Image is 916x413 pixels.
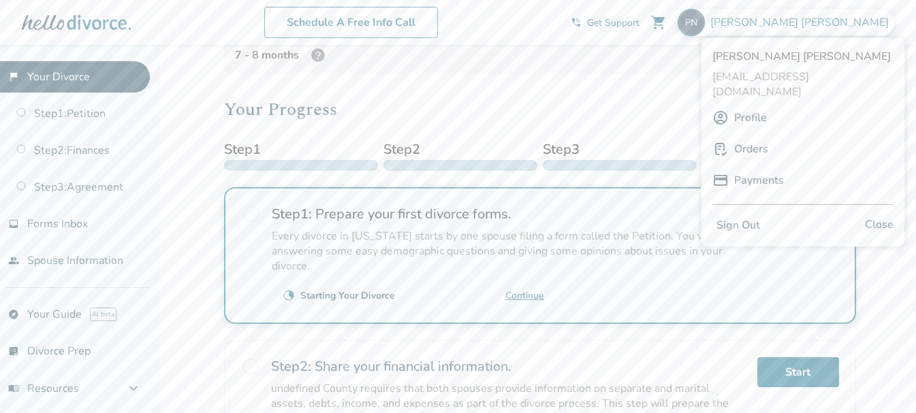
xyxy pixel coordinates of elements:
[8,381,79,396] span: Resources
[271,357,311,376] strong: Step 2 :
[241,357,260,376] span: radio_button_unchecked
[712,49,894,64] span: [PERSON_NAME] [PERSON_NAME]
[543,139,697,160] span: Step 3
[300,289,395,302] div: Starting Your Divorce
[678,9,705,36] img: ptnieberding@gmail.com
[224,139,378,160] span: Step 1
[8,309,19,320] span: explore
[272,205,746,223] h2: Prepare your first divorce forms.
[8,218,19,229] span: inbox
[242,205,261,224] span: radio_button_unchecked
[865,216,894,235] span: Close
[272,229,746,274] p: Every divorce in [US_STATE] starts by one spouse filing a form called the Petition. You will be a...
[757,357,839,387] a: Start
[90,308,116,321] span: AI beta
[710,15,894,30] span: [PERSON_NAME] [PERSON_NAME]
[734,105,767,131] a: Profile
[712,110,729,126] img: A
[712,69,894,99] span: [EMAIL_ADDRESS][DOMAIN_NAME]
[712,172,729,188] img: P
[650,14,667,31] span: shopping_cart
[8,383,19,394] span: menu_book
[571,17,582,28] span: phone_in_talk
[271,357,746,376] h2: Share your financial information.
[8,346,19,357] span: list_alt_check
[848,348,916,413] iframe: Chat Widget
[587,16,639,29] span: Get Support
[712,216,764,235] button: Sign Out
[712,141,729,157] img: P
[734,136,768,162] a: Orders
[125,380,142,397] span: expand_more
[272,205,312,223] strong: Step 1 :
[8,71,19,82] span: flag_2
[235,47,345,63] div: 7 - 8 months
[383,139,537,160] span: Step 2
[283,289,295,301] span: clock_loader_40
[571,16,639,29] a: phone_in_talkGet Support
[734,167,784,193] a: Payments
[505,289,544,302] a: Continue
[8,255,19,266] span: people
[224,96,856,123] h2: Your Progress
[264,7,438,38] a: Schedule A Free Info Call
[27,216,88,231] span: Forms Inbox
